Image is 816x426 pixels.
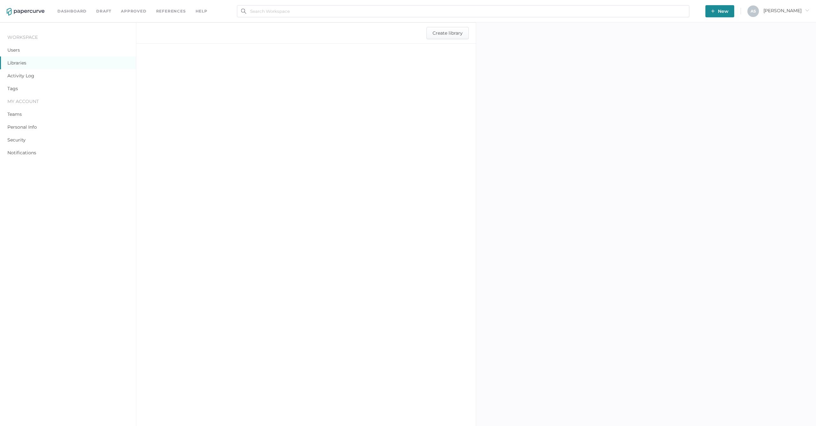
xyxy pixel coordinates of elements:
a: Libraries [7,60,26,66]
span: Create library [433,27,463,39]
img: plus-white.e19ec114.svg [711,9,715,13]
a: Approved [121,8,146,15]
button: Create library [426,27,469,39]
a: Personal Info [7,124,37,130]
a: Security [7,137,26,143]
a: Tags [7,86,18,91]
a: Teams [7,111,22,117]
img: search.bf03fe8b.svg [241,9,246,14]
a: Dashboard [57,8,87,15]
img: papercurve-logo-colour.7244d18c.svg [7,8,45,16]
a: Notifications [7,150,36,156]
a: References [156,8,186,15]
a: Users [7,47,20,53]
a: Draft [96,8,111,15]
span: New [711,5,728,17]
input: Search Workspace [237,5,689,17]
span: [PERSON_NAME] [763,8,809,13]
div: help [196,8,207,15]
button: New [705,5,734,17]
a: Activity Log [7,73,34,79]
i: arrow_right [805,8,809,13]
span: A S [751,9,756,13]
a: Create library [426,30,469,36]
